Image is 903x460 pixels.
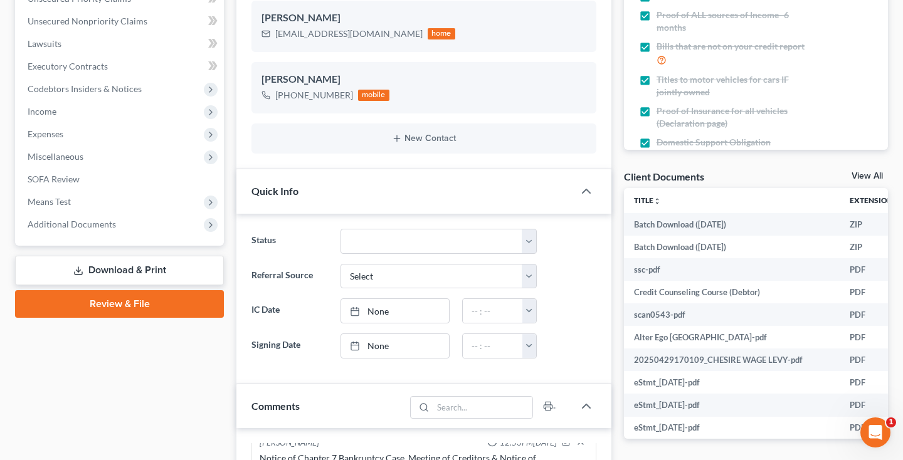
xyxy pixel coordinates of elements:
[624,394,840,416] td: eStmt_[DATE]-pdf
[28,196,71,207] span: Means Test
[634,196,661,205] a: Titleunfold_more
[28,128,63,139] span: Expenses
[624,236,840,258] td: Batch Download ([DATE])
[428,28,455,39] div: home
[261,11,586,26] div: [PERSON_NAME]
[245,229,334,254] label: Status
[657,136,811,174] span: Domestic Support Obligation Certificate if Child Support or Alimony is paid
[28,174,80,184] span: SOFA Review
[860,417,890,447] iframe: Intercom live chat
[275,28,423,40] div: [EMAIL_ADDRESS][DOMAIN_NAME]
[341,334,449,358] a: None
[18,55,224,78] a: Executory Contracts
[624,303,840,326] td: scan0543-pdf
[28,219,116,229] span: Additional Documents
[245,264,334,289] label: Referral Source
[18,10,224,33] a: Unsecured Nonpriority Claims
[358,90,389,101] div: mobile
[624,326,840,348] td: Alter Ego [GEOGRAPHIC_DATA]-pdf
[245,298,334,323] label: IC Date
[463,334,522,358] input: -- : --
[624,213,840,236] td: Batch Download ([DATE])
[624,170,704,183] div: Client Documents
[245,333,334,358] label: Signing Date
[657,73,811,98] span: Titles to motor vehicles for cars IF jointly owned
[500,437,557,449] span: 12:53PM[DATE]
[251,185,298,197] span: Quick Info
[624,371,840,394] td: eStmt_[DATE]-pdf
[886,417,896,427] span: 1
[261,72,586,87] div: [PERSON_NAME]
[463,299,522,323] input: -- : --
[28,16,147,26] span: Unsecured Nonpriority Claims
[28,61,108,71] span: Executory Contracts
[657,9,811,34] span: Proof of ALL sources of Income- 6 months
[850,196,900,205] a: Extensionunfold_more
[341,299,449,323] a: None
[15,290,224,318] a: Review & File
[18,33,224,55] a: Lawsuits
[275,89,353,102] div: [PHONE_NUMBER]
[624,348,840,371] td: 20250429170109_CHESIRE WAGE LEVY-pdf
[624,281,840,303] td: Credit Counseling Course (Debtor)
[28,38,61,49] span: Lawsuits
[653,197,661,205] i: unfold_more
[657,40,805,53] span: Bills that are not on your credit report
[28,83,142,94] span: Codebtors Insiders & Notices
[657,105,811,130] span: Proof of Insurance for all vehicles (Declaration page)
[251,400,300,412] span: Comments
[15,256,224,285] a: Download & Print
[28,106,56,117] span: Income
[433,397,532,418] input: Search...
[624,417,840,439] td: eStmt_[DATE]-pdf
[624,258,840,281] td: ssc-pdf
[260,437,319,449] div: [PERSON_NAME]
[18,168,224,191] a: SOFA Review
[261,133,586,144] button: New Contact
[28,151,83,162] span: Miscellaneous
[852,172,883,180] a: View All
